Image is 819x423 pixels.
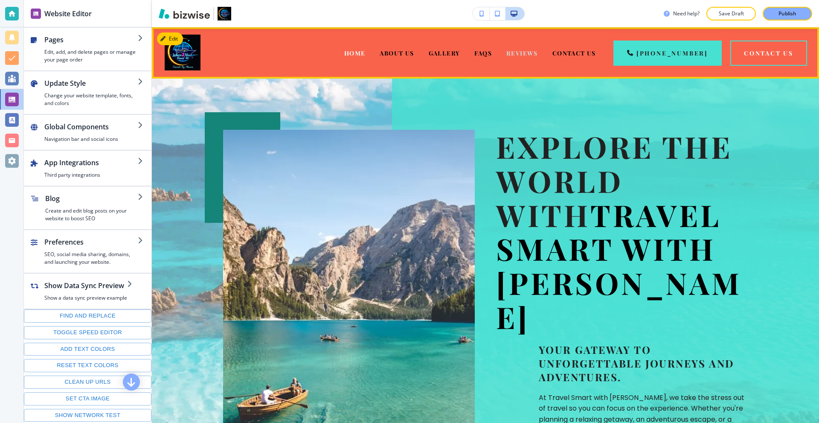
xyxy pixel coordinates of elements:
button: Contact Us [730,41,807,66]
span: Reviews [506,49,538,57]
p: Publish [778,10,796,18]
h2: Preferences [44,237,138,247]
h4: Create and edit blog posts on your website to boost SEO [45,207,138,222]
span: Gallery [429,49,460,57]
h2: Pages [44,35,138,45]
span: Travel Smart with [PERSON_NAME] [496,195,742,337]
span: FAQs [474,49,492,57]
h4: Show a data sync preview example [44,294,127,302]
h4: SEO, social media sharing, domains, and launching your website. [44,251,138,266]
h5: Your gateway to unforgettable journeys and adventures. [539,343,748,384]
img: Travel Smart With Marva [165,35,200,70]
p: Save Draft [717,10,745,18]
a: [PHONE_NUMBER] [613,41,722,66]
button: Global ComponentsNavigation bar and social icons [24,115,151,150]
button: Show network test [24,409,151,422]
h2: Website Editor [44,9,92,19]
button: Show Data Sync PreviewShow a data sync preview example [24,274,141,309]
button: Find and replace [24,309,151,323]
button: Save Draft [706,7,756,20]
h2: Show Data Sync Preview [44,280,127,291]
button: Toggle speed editor [24,326,151,339]
button: Edit [157,32,183,45]
img: editor icon [31,9,41,19]
span: Contact Us [552,49,596,57]
h2: App Integrations [44,158,138,168]
button: App IntegrationsThird party integrations [24,151,151,186]
h3: Need help? [673,10,700,18]
button: Add text colors [24,343,151,356]
button: Clean up URLs [24,376,151,389]
h2: Global Components [44,122,138,132]
h4: Third party integrations [44,171,138,179]
button: Update StyleChange your website template, fonts, and colors [24,71,151,114]
span: About Us [380,49,414,57]
h4: Change your website template, fonts, and colors [44,92,138,107]
button: Set CTA image [24,392,151,405]
span: Home [344,49,366,57]
button: PreferencesSEO, social media sharing, domains, and launching your website. [24,230,151,273]
img: Bizwise Logo [159,9,210,19]
button: BlogCreate and edit blog posts on your website to boost SEO [24,187,151,229]
h4: Navigation bar and social icons [44,135,138,143]
h2: Blog [45,193,138,204]
p: Explore the World with [496,130,748,334]
img: Your Logo [218,7,231,20]
button: Publish [763,7,812,20]
h2: Update Style [44,78,138,88]
h4: Edit, add, and delete pages or manage your page order [44,48,138,64]
button: PagesEdit, add, and delete pages or manage your page order [24,28,151,70]
button: Reset text colors [24,359,151,372]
